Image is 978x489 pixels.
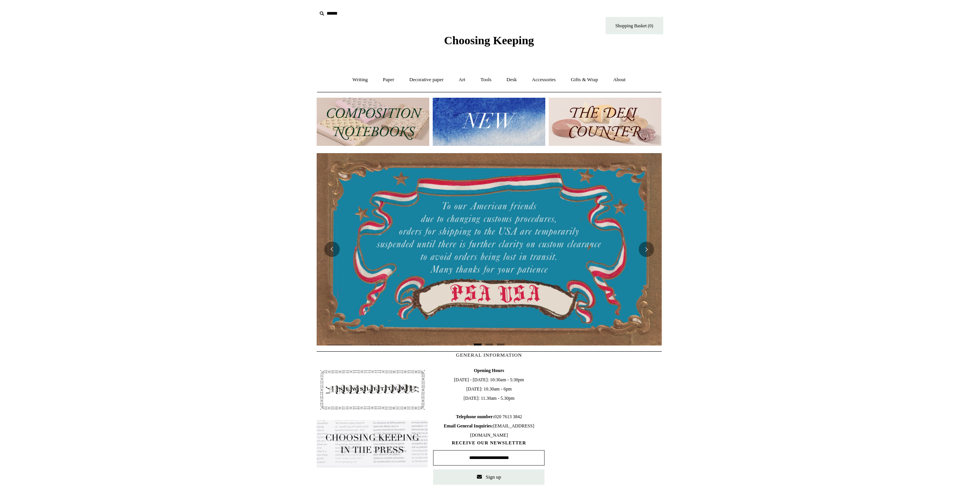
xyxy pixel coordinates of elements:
b: Email General Inquiries: [444,423,493,429]
span: RECEIVE OUR NEWSLETTER [433,440,545,446]
button: Previous [324,242,340,257]
img: The Deli Counter [549,98,661,146]
span: Sign up [486,474,501,480]
b: : [493,414,494,419]
a: Choosing Keeping [444,40,534,45]
a: About [606,70,633,90]
img: pf-4db91bb9--1305-Newsletter-Button_1200x.jpg [317,366,428,414]
span: [EMAIL_ADDRESS][DOMAIN_NAME] [444,423,534,438]
a: Accessories [525,70,563,90]
button: Page 3 [497,344,505,345]
img: 202302 Composition ledgers.jpg__PID:69722ee6-fa44-49dd-a067-31375e5d54ec [317,98,429,146]
img: New.jpg__PID:f73bdf93-380a-4a35-bcfe-7823039498e1 [433,98,545,146]
img: pf-635a2b01-aa89-4342-bbcd-4371b60f588c--In-the-press-Button_1200x.jpg [317,420,428,468]
button: Next [639,242,654,257]
a: Gifts & Wrap [564,70,605,90]
iframe: google_map [550,366,661,481]
span: Choosing Keeping [444,34,534,47]
a: Art [452,70,472,90]
a: Paper [376,70,401,90]
a: Shopping Basket (0) [606,17,663,34]
a: Tools [473,70,498,90]
button: Sign up [433,469,545,485]
b: Telephone number [456,414,495,419]
span: [DATE] - [DATE]: 10:30am - 5:30pm [DATE]: 10.30am - 6pm [DATE]: 11.30am - 5.30pm 020 7613 3842 [433,366,545,440]
a: Writing [345,70,375,90]
b: Opening Hours [474,368,504,373]
a: Desk [500,70,524,90]
button: Page 1 [474,344,482,345]
a: Decorative paper [402,70,450,90]
span: GENERAL INFORMATION [456,352,522,358]
img: USA PSA .jpg__PID:33428022-6587-48b7-8b57-d7eefc91f15a [317,153,662,345]
button: Page 2 [485,344,493,345]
